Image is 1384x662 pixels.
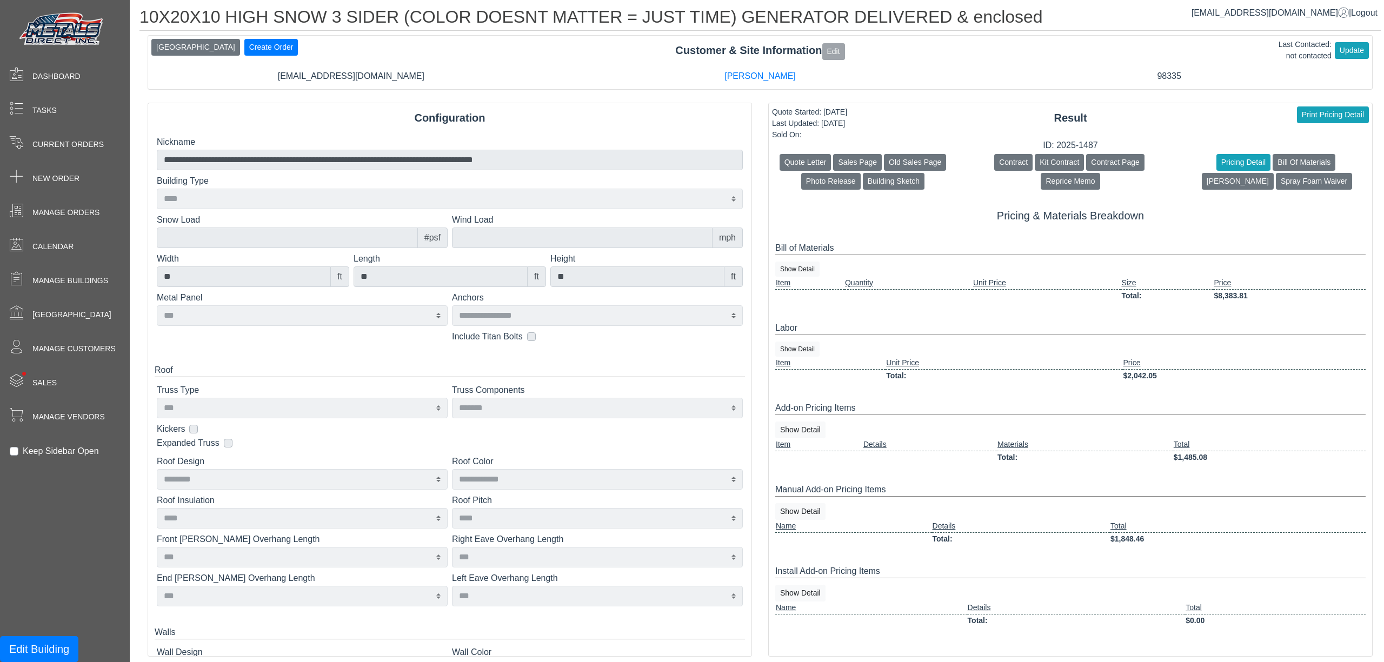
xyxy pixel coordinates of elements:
[775,601,967,614] td: Name
[1192,6,1378,19] div: |
[775,422,826,438] button: Show Detail
[1086,154,1145,171] button: Contract Page
[452,330,523,343] label: Include Titan Bolts
[863,173,925,190] button: Building Sketch
[1213,277,1366,290] td: Price
[1192,8,1349,17] a: [EMAIL_ADDRESS][DOMAIN_NAME]
[997,438,1173,451] td: Materials
[148,110,751,126] div: Configuration
[775,209,1366,222] h5: Pricing & Materials Breakdown
[775,277,844,290] td: Item
[148,42,1372,59] div: Customer & Site Information
[1035,154,1084,171] button: Kit Contract
[452,384,743,397] label: Truss Components
[157,423,185,436] label: Kickers
[157,384,448,397] label: Truss Type
[775,322,1366,335] div: Labor
[16,10,108,50] img: Metals Direct Inc Logo
[32,377,57,389] span: Sales
[32,173,79,184] span: New Order
[769,139,1372,152] div: ID: 2025-1487
[452,455,743,468] label: Roof Color
[1185,601,1366,614] td: Total
[354,252,546,265] label: Length
[1041,173,1100,190] button: Reprice Memo
[32,275,108,286] span: Manage Buildings
[844,277,973,290] td: Quantity
[157,437,219,450] label: Expanded Truss
[1216,154,1270,171] button: Pricing Detail
[157,455,448,468] label: Roof Design
[1273,154,1335,171] button: Bill Of Materials
[712,228,743,248] div: mph
[10,356,38,391] span: •
[32,207,99,218] span: Manage Orders
[32,105,57,116] span: Tasks
[1121,277,1213,290] td: Size
[780,154,831,171] button: Quote Letter
[1123,369,1366,382] td: $2,042.05
[775,402,1366,415] div: Add-on Pricing Items
[157,646,448,659] label: Wall Design
[994,154,1033,171] button: Contract
[833,154,882,171] button: Sales Page
[967,601,1186,614] td: Details
[550,252,743,265] label: Height
[330,266,349,287] div: ft
[452,646,743,659] label: Wall Color
[1276,173,1352,190] button: Spray Foam Waiver
[157,572,448,585] label: End [PERSON_NAME] Overhang Length
[997,451,1173,464] td: Total:
[1110,520,1366,533] td: Total
[775,483,1366,497] div: Manual Add-on Pricing Items
[1123,357,1366,370] td: Price
[452,494,743,507] label: Roof Pitch
[1202,173,1274,190] button: [PERSON_NAME]
[775,342,820,357] button: Show Detail
[32,139,104,150] span: Current Orders
[157,175,743,188] label: Building Type
[822,43,845,60] button: Edit
[417,228,448,248] div: #psf
[772,106,847,118] div: Quote Started: [DATE]
[1351,8,1378,17] span: Logout
[155,626,745,639] div: Walls
[886,369,1122,382] td: Total:
[23,445,99,458] label: Keep Sidebar Open
[884,154,946,171] button: Old Sales Page
[1213,289,1366,302] td: $8,383.81
[32,343,116,355] span: Manage Customers
[724,266,743,287] div: ft
[801,173,861,190] button: Photo Release
[32,241,74,252] span: Calendar
[1279,39,1332,62] div: Last Contacted: not contacted
[157,291,448,304] label: Metal Panel
[964,70,1374,83] div: 98335
[775,585,826,601] button: Show Detail
[967,614,1186,627] td: Total:
[155,364,745,377] div: Roof
[886,357,1122,370] td: Unit Price
[772,129,847,141] div: Sold On:
[775,242,1366,255] div: Bill of Materials
[32,71,81,82] span: Dashboard
[151,39,240,56] button: [GEOGRAPHIC_DATA]
[244,39,298,56] button: Create Order
[157,533,448,546] label: Front [PERSON_NAME] Overhang Length
[157,494,448,507] label: Roof Insulation
[769,110,1372,126] div: Result
[1121,289,1213,302] td: Total:
[527,266,546,287] div: ft
[157,213,448,226] label: Snow Load
[863,438,997,451] td: Details
[775,262,820,277] button: Show Detail
[32,309,111,320] span: [GEOGRAPHIC_DATA]
[147,70,556,83] div: [EMAIL_ADDRESS][DOMAIN_NAME]
[775,520,932,533] td: Name
[775,357,886,370] td: Item
[724,71,796,81] a: [PERSON_NAME]
[1297,106,1369,123] button: Print Pricing Detail
[32,411,105,423] span: Manage Vendors
[775,438,863,451] td: Item
[973,277,1121,290] td: Unit Price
